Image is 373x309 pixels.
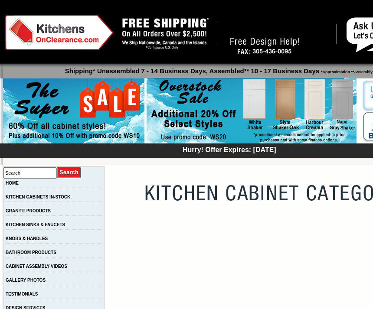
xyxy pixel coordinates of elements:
[5,15,114,50] img: Kitchens on Clearance Logo
[6,292,38,296] a: TESTIMONIALS
[6,278,46,283] a: GALLERY PHOTOS
[6,236,48,241] a: KNOBS & HANDLES
[223,23,327,36] a: [PHONE_NUMBER]
[6,222,65,227] a: KITCHEN SINKS & FAUCETS
[6,250,56,255] a: BATHROOM PRODUCTS
[57,167,82,179] input: Submit
[6,264,67,269] a: CABINET ASSEMBLY VIDEOS
[6,181,19,185] a: HOME
[6,208,51,213] a: GRANITE PRODUCTS
[6,195,70,199] a: KITCHEN CABINETS IN-STOCK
